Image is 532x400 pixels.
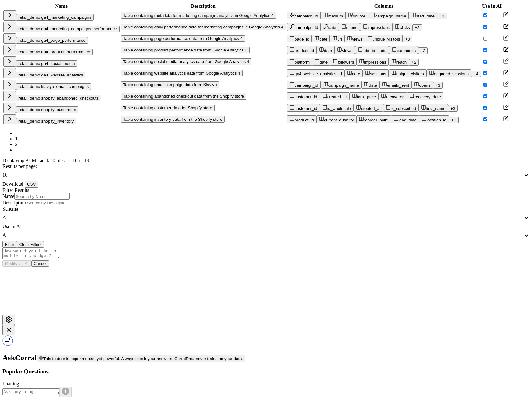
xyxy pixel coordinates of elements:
[2,241,17,248] button: Filter
[436,83,440,88] div: + 3
[287,46,316,54] button: product_id
[2,381,530,387] div: Loading
[356,105,381,111] div: created_at
[322,93,347,99] div: created_at
[319,47,332,53] div: date
[321,23,339,31] button: date
[315,59,328,65] div: date
[483,71,487,75] input: Turn off Use in AI
[319,116,354,122] div: current_quantity
[290,24,318,30] div: campaign_id
[382,82,409,88] div: emails_sent
[386,105,416,111] div: is_subscribed
[483,106,487,110] input: Turn off Use in AI
[16,60,77,67] button: retail_demo.ga4_social_media
[412,81,433,89] button: opens
[287,58,312,66] button: platform
[31,260,49,267] button: Cancel
[290,82,318,88] div: campaign_id
[333,59,354,65] div: followers
[290,70,342,76] div: ga4_website_analytics_id
[121,47,250,53] button: Table containing product performance data from Google Analytics 4
[483,83,487,87] input: Turn off Use in AI
[322,105,351,111] div: is_wholesale
[2,130,530,153] ul: Pagination
[368,36,400,41] div: unique_visitors
[121,24,286,30] button: Table containing daily performance data for marketing campaigns in Google Analytics 4
[2,224,22,229] label: Use in AI
[379,81,412,89] button: emails_sent
[290,47,314,53] div: product_id
[321,12,345,19] button: medium
[16,37,88,44] button: retail_demo.ga4_page_performance
[345,12,368,19] button: source
[330,35,344,42] button: url
[407,92,443,100] button: recovery_date
[16,118,76,124] button: retail_demo.shopify_inventory
[316,46,334,54] button: date
[2,206,18,212] label: Schema
[347,36,362,41] div: views
[16,106,78,113] button: retail_demo.shopify_customers
[287,35,312,42] button: page_id
[2,354,37,362] span: AskCorral
[320,104,354,112] button: is_wholesale
[320,92,349,100] button: created_at
[389,58,409,66] button: reach
[121,58,252,65] button: Table containing social media analytics data from Google Analytics 4
[16,83,91,90] button: retail_demo.klaviyo_email_campaigns
[2,200,26,205] label: Description
[15,130,19,136] a: Previous page
[412,60,416,65] div: + 2
[37,355,245,362] button: This feature is experimental, yet powerful. Always check your answers. CorralData never trains on...
[2,193,14,199] label: Name
[471,71,481,77] button: +4
[451,106,455,111] div: + 3
[121,93,247,100] button: Table containing abandoned checkout data from the Shopify store
[381,93,404,99] div: recovered
[287,23,321,31] button: campaign_id
[355,46,389,54] button: add_to_carts
[344,35,365,42] button: views
[349,92,379,100] button: total_price
[2,181,25,187] span: Download:
[429,70,469,76] div: engaged_sessions
[357,58,389,66] button: impressions
[440,14,444,18] div: + 1
[360,23,392,31] button: impressions
[391,59,407,65] div: reach
[409,93,441,99] div: recovery_date
[363,69,389,77] button: sessions
[451,118,456,122] div: + 1
[312,35,330,42] button: date
[482,3,502,9] th: Use in AI
[2,172,523,178] div: 10
[354,104,383,112] button: created_at
[2,163,530,169] div: Results per page:
[352,93,376,99] div: total_price
[316,115,356,123] button: current_quantity
[16,26,120,32] button: retail_demo.ga4_marketing_campaigns_performance
[437,13,447,19] button: +1
[290,93,317,99] div: customer_id
[290,12,318,18] div: campaign_id
[348,12,365,18] div: source
[409,59,419,66] button: +2
[358,47,387,53] div: add_to_carts
[483,60,487,64] input: Turn off Use in AI
[323,82,359,88] div: campaign_name
[2,158,530,163] div: Displaying AI Metadata Tables 1 - 10 of 19
[347,70,360,76] div: date
[418,104,448,112] button: first_name
[359,59,386,65] div: impressions
[16,72,85,78] button: retail_demo.ga4_website_analytics
[2,368,530,375] h3: Popular Questions
[389,46,418,54] button: purchases
[393,116,417,122] div: lead_time
[448,105,458,112] button: +3
[15,142,17,147] a: Page 2
[121,35,245,42] button: Table containing page performance data from Google Analytics 4
[344,69,363,77] button: date
[290,59,310,65] div: platform
[370,12,406,18] div: campaign_name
